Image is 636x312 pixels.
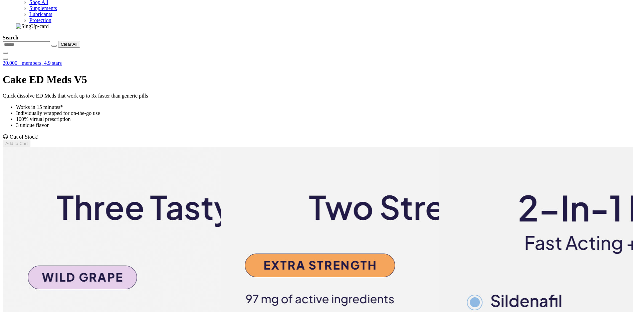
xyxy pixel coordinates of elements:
p: Quick dissolve ED Meds that work up to 3x faster than generic pills [3,93,633,99]
a: Supplements [29,5,57,11]
a: 20,000+ members, 4.9 stars [3,60,62,66]
img: SingUp-card [16,23,49,29]
strong: Search [3,35,18,40]
button: Clear All [58,41,80,48]
h1: Cake ED Meds V5 [3,73,633,86]
li: 100% virtual prescription [16,116,633,122]
button: Add to Cart [3,140,30,147]
span: Add to Cart [5,141,28,146]
li: Works in 15 minutes* [16,104,633,110]
a: Lubricants [29,11,52,17]
li: 3 unique flavor [16,122,633,128]
span: Out of Stock! [10,134,39,140]
span: ☹ [3,134,8,140]
li: Individually wrapped for on-the-go use [16,110,633,116]
a: Protection [29,17,51,23]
